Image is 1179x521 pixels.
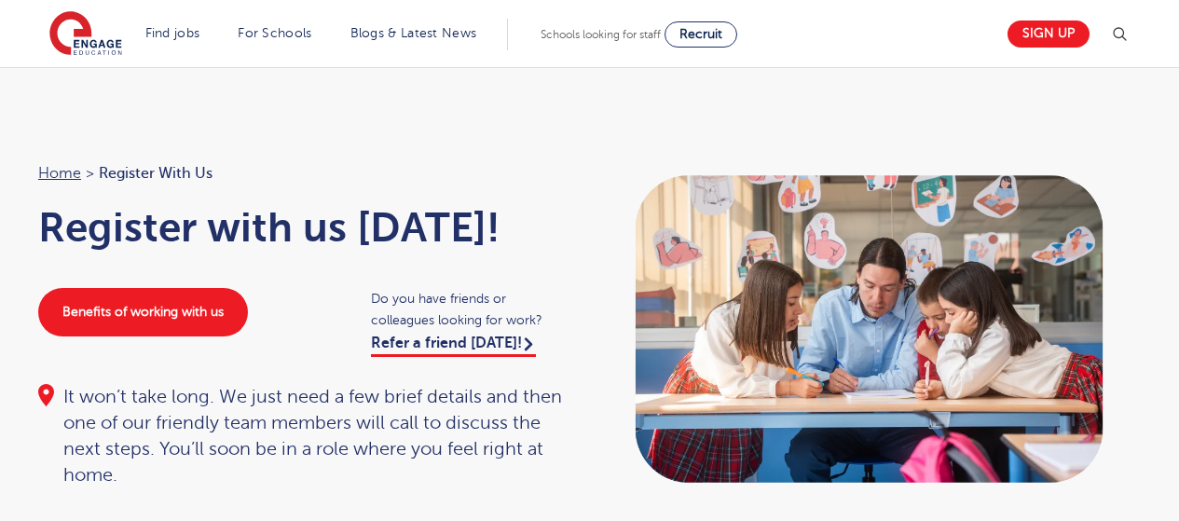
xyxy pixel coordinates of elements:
[665,21,737,48] a: Recruit
[86,165,94,182] span: >
[38,204,571,251] h1: Register with us [DATE]!
[541,28,661,41] span: Schools looking for staff
[350,26,477,40] a: Blogs & Latest News
[371,335,536,357] a: Refer a friend [DATE]!
[38,161,571,185] nav: breadcrumb
[99,161,212,185] span: Register with us
[679,27,722,41] span: Recruit
[145,26,200,40] a: Find jobs
[371,288,571,331] span: Do you have friends or colleagues looking for work?
[1008,21,1090,48] a: Sign up
[38,384,571,488] div: It won’t take long. We just need a few brief details and then one of our friendly team members wi...
[49,11,122,58] img: Engage Education
[38,288,248,336] a: Benefits of working with us
[38,165,81,182] a: Home
[238,26,311,40] a: For Schools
